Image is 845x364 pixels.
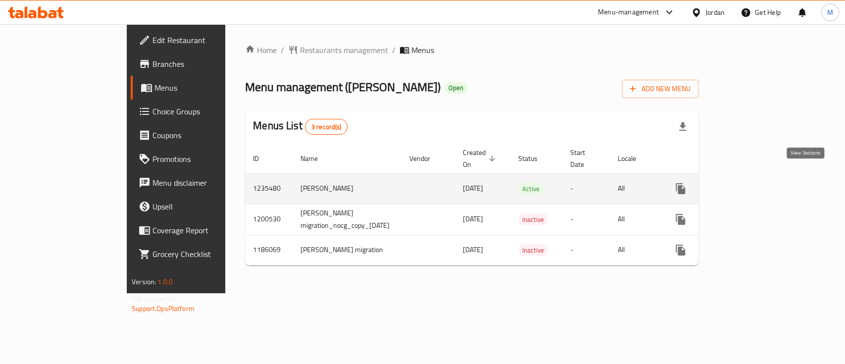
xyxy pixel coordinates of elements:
span: Start Date [570,147,598,170]
a: Menu disclaimer [131,171,268,195]
span: Vendor [409,153,443,164]
a: Restaurants management [288,44,388,56]
button: more [669,208,693,231]
td: - [562,235,610,265]
span: Menus [154,82,260,94]
a: Coverage Report [131,218,268,242]
li: / [281,44,284,56]
div: Total records count [305,119,348,135]
div: Inactive [518,213,548,225]
span: Grocery Checklist [152,248,260,260]
span: Menu management ( [PERSON_NAME] ) [245,76,441,98]
span: 3 record(s) [305,122,348,132]
span: M [827,7,833,18]
td: - [562,204,610,235]
table: enhanced table [245,144,772,265]
span: Open [445,84,467,92]
span: Choice Groups [152,105,260,117]
span: [DATE] [463,212,483,225]
button: more [669,238,693,262]
td: [PERSON_NAME] [293,173,401,204]
a: Branches [131,52,268,76]
span: Coverage Report [152,224,260,236]
span: Edit Restaurant [152,34,260,46]
td: All [610,204,661,235]
span: Inactive [518,214,548,225]
div: Menu-management [598,6,659,18]
span: Get support on: [132,292,177,305]
td: 1235480 [245,173,293,204]
span: ID [253,153,272,164]
a: Choice Groups [131,100,268,123]
span: Restaurants management [300,44,388,56]
td: All [610,235,661,265]
a: Coupons [131,123,268,147]
button: more [669,177,693,201]
button: Add New Menu [622,80,698,98]
a: Upsell [131,195,268,218]
span: Branches [152,58,260,70]
button: Change Status [693,238,716,262]
span: [DATE] [463,243,483,256]
td: - [562,173,610,204]
span: 1.0.0 [157,275,173,288]
span: Name [300,153,331,164]
a: Promotions [131,147,268,171]
span: Coupons [152,129,260,141]
a: Grocery Checklist [131,242,268,266]
button: Change Status [693,177,716,201]
td: 1200530 [245,204,293,235]
span: Inactive [518,245,548,256]
span: Promotions [152,153,260,165]
div: Open [445,82,467,94]
span: Locale [618,153,649,164]
nav: breadcrumb [245,44,698,56]
div: Jordan [705,7,725,18]
a: Support.OpsPlatform [132,302,195,315]
span: [DATE] [463,182,483,195]
th: Actions [661,144,772,174]
td: 1186069 [245,235,293,265]
span: Menus [411,44,434,56]
div: Export file [671,115,695,139]
span: Upsell [152,201,260,212]
span: Add New Menu [630,83,691,95]
span: Menu disclaimer [152,177,260,189]
td: All [610,173,661,204]
li: / [392,44,396,56]
span: Status [518,153,550,164]
span: Active [518,183,544,195]
h2: Menus List [253,118,348,135]
span: Version: [132,275,156,288]
a: Menus [131,76,268,100]
span: Created On [463,147,498,170]
td: [PERSON_NAME] migration [293,235,401,265]
a: Edit Restaurant [131,28,268,52]
button: Change Status [693,208,716,231]
td: [PERSON_NAME] migration_nocg_copy_[DATE] [293,204,401,235]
